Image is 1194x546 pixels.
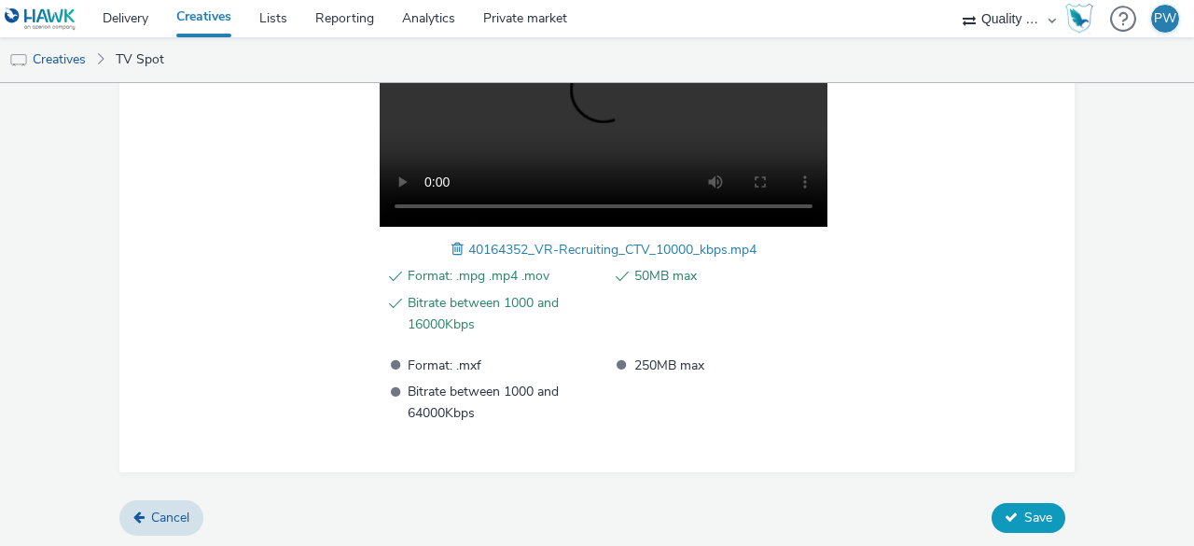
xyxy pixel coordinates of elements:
span: Cancel [151,509,189,526]
a: Hawk Academy [1065,4,1101,34]
a: Cancel [119,500,203,536]
span: Bitrate between 1000 and 16000Kbps [408,292,602,335]
span: 50MB max [634,265,828,287]
img: Hawk Academy [1065,4,1093,34]
img: undefined Logo [5,7,76,31]
span: 40164352_VR-Recruiting_CTV_10000_kbps.mp4 [468,241,757,259]
img: tv [9,51,28,70]
span: Bitrate between 1000 and 64000Kbps [408,381,602,424]
span: Format: .mpg .mp4 .mov [408,265,602,287]
span: Format: .mxf [408,355,602,376]
span: Save [1024,509,1052,526]
span: 250MB max [634,355,828,376]
button: Save [992,503,1065,533]
div: PW [1154,5,1176,33]
a: TV Spot [106,37,174,82]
